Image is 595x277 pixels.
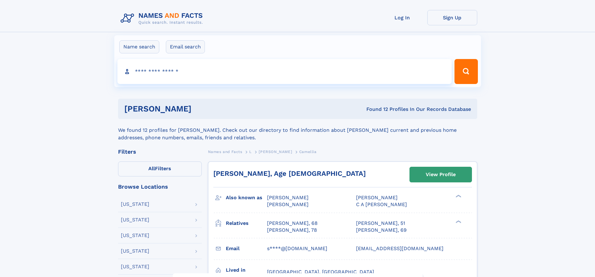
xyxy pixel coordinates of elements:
div: [US_STATE] [121,233,149,238]
a: Sign Up [427,10,477,25]
h1: [PERSON_NAME] [124,105,279,113]
a: View Profile [410,167,472,182]
h3: Also known as [226,192,267,203]
span: L [249,150,252,154]
h3: Email [226,243,267,254]
a: [PERSON_NAME], Age [DEMOGRAPHIC_DATA] [213,170,366,177]
div: We found 12 profiles for [PERSON_NAME]. Check out our directory to find information about [PERSON... [118,119,477,141]
span: Camellia [299,150,317,154]
img: Logo Names and Facts [118,10,208,27]
div: [US_STATE] [121,217,149,222]
label: Name search [119,40,159,53]
a: Names and Facts [208,148,242,156]
div: [US_STATE] [121,249,149,254]
span: [PERSON_NAME] [267,195,309,200]
a: [PERSON_NAME], 69 [356,227,407,234]
button: Search Button [454,59,478,84]
span: [PERSON_NAME] [356,195,398,200]
h3: Lived in [226,265,267,275]
div: [US_STATE] [121,264,149,269]
span: [GEOGRAPHIC_DATA], [GEOGRAPHIC_DATA] [267,269,374,275]
label: Filters [118,161,202,176]
h3: Relatives [226,218,267,229]
div: Browse Locations [118,184,202,190]
div: Found 12 Profiles In Our Records Database [279,106,471,113]
div: View Profile [426,167,456,182]
span: [EMAIL_ADDRESS][DOMAIN_NAME] [356,245,444,251]
a: L [249,148,252,156]
span: [PERSON_NAME] [259,150,292,154]
div: Filters [118,149,202,155]
span: C A [PERSON_NAME] [356,201,407,207]
input: search input [117,59,452,84]
a: [PERSON_NAME], 68 [267,220,318,227]
a: Log In [377,10,427,25]
span: All [148,166,155,171]
label: Email search [166,40,205,53]
a: [PERSON_NAME], 78 [267,227,317,234]
a: [PERSON_NAME] [259,148,292,156]
div: ❯ [454,194,462,198]
span: [PERSON_NAME] [267,201,309,207]
div: [US_STATE] [121,202,149,207]
a: [PERSON_NAME], 51 [356,220,405,227]
div: ❯ [454,220,462,224]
